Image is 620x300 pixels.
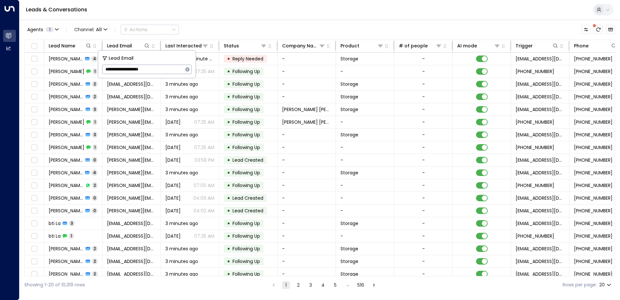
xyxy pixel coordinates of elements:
span: gazda-artur@wp.pl [107,182,156,189]
span: Storage [340,258,358,265]
span: Following Up [232,245,260,252]
span: leads@space-station.co.uk [516,157,565,163]
td: - [336,179,394,192]
span: 3 minutes ago [165,258,198,265]
span: +447500515450 [516,119,554,125]
span: All [96,27,102,32]
span: Artur Gazda [49,182,84,189]
button: Actions [121,25,179,34]
p: 04:09 AM [193,195,214,201]
span: 4 [91,170,98,175]
span: Aug 30, 2025 [165,233,181,239]
span: 3 [69,220,75,226]
span: sarahbrowne1@hotmail.co.uk [107,245,156,252]
span: +447415174739 [574,271,613,277]
span: 1 [46,27,54,32]
span: Following Up [232,220,260,227]
span: Storage [340,106,358,113]
span: Channel: [72,25,110,34]
span: +447939962704 [574,157,613,163]
span: Artur Gazda [49,195,83,201]
span: Following Up [232,169,260,176]
span: Sarah Costello [49,245,84,252]
span: 0 [92,208,98,213]
span: fununmaram.bl@gmail.com [107,220,156,227]
td: - [336,141,394,154]
span: Following Up [232,68,260,75]
span: +447511926808 [516,68,554,75]
td: - [278,167,336,179]
span: Storage [340,271,358,277]
div: - [422,220,425,227]
div: - [422,157,425,163]
span: Jenna.trudgill@gmail.com [107,131,156,138]
td: - [336,205,394,217]
span: Storage [340,94,358,100]
span: Toggle select row [30,106,38,114]
div: • [227,53,230,64]
p: 03:58 PM [195,157,214,163]
span: +447519677879 [574,258,613,265]
span: Following Up [232,131,260,138]
div: • [227,117,230,128]
span: 2 [92,81,98,87]
span: leads@space-station.co.uk [516,207,565,214]
span: Lead Created [232,207,263,214]
span: Jenna.trudgill@gmail.com [107,157,156,163]
span: Katherine Jane Design Studio [282,106,331,113]
span: Toggle select row [30,68,38,76]
span: Katherine Channell [49,119,84,125]
span: Toggle select row [30,181,38,190]
td: - [278,154,336,166]
span: 2 [92,246,98,251]
span: 3 minutes ago [165,271,198,277]
span: gazda-artur@wp.pl [107,169,156,176]
div: Lead Name [49,42,75,50]
span: Lead Created [232,157,263,163]
span: 2 [92,94,98,99]
span: Following Up [232,182,260,189]
div: AI mode [457,42,477,50]
span: +447435439323 [574,169,613,176]
span: gazda-artur@wp.pl [107,195,156,201]
span: Kate Fargus [49,68,84,75]
span: leads@space-station.co.uk [516,195,565,201]
span: +447467016900 [574,94,613,100]
span: Storage [340,169,358,176]
span: Storage [340,81,358,87]
div: Last Interacted [165,42,202,50]
td: - [336,192,394,204]
p: 07:25 AM [194,144,214,151]
td: - [336,154,394,166]
span: katherine@katherinejanedesignstudio.com [107,119,156,125]
span: Toggle select row [30,80,38,88]
span: Aug 30, 2025 [165,144,181,151]
div: Trigger [516,42,533,50]
span: Agents [27,27,43,32]
div: - [422,144,425,151]
span: leads@space-station.co.uk [516,106,565,113]
span: leads@space-station.co.uk [516,258,565,265]
td: - [336,230,394,242]
span: Toggle select row [30,169,38,177]
span: leads@space-station.co.uk [516,245,565,252]
span: Toggle select row [30,257,38,266]
div: Lead Name [49,42,92,50]
div: AI mode [457,42,500,50]
p: 07:25 AM [194,233,214,239]
span: Following Up [232,144,260,151]
span: leads@space-station.co.uk [516,271,565,277]
span: 2 [92,271,98,277]
td: - [278,179,336,192]
span: Jul 05, 2025 [165,207,181,214]
span: +447511926808 [574,68,613,75]
div: • [227,218,230,229]
div: - [422,106,425,113]
div: • [227,243,230,254]
span: 3 minutes ago [165,131,198,138]
div: Company Name [282,42,319,50]
div: Phone [574,42,617,50]
td: - [336,116,394,128]
span: +447961427761 [574,233,613,239]
span: +447435439323 [574,207,613,214]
